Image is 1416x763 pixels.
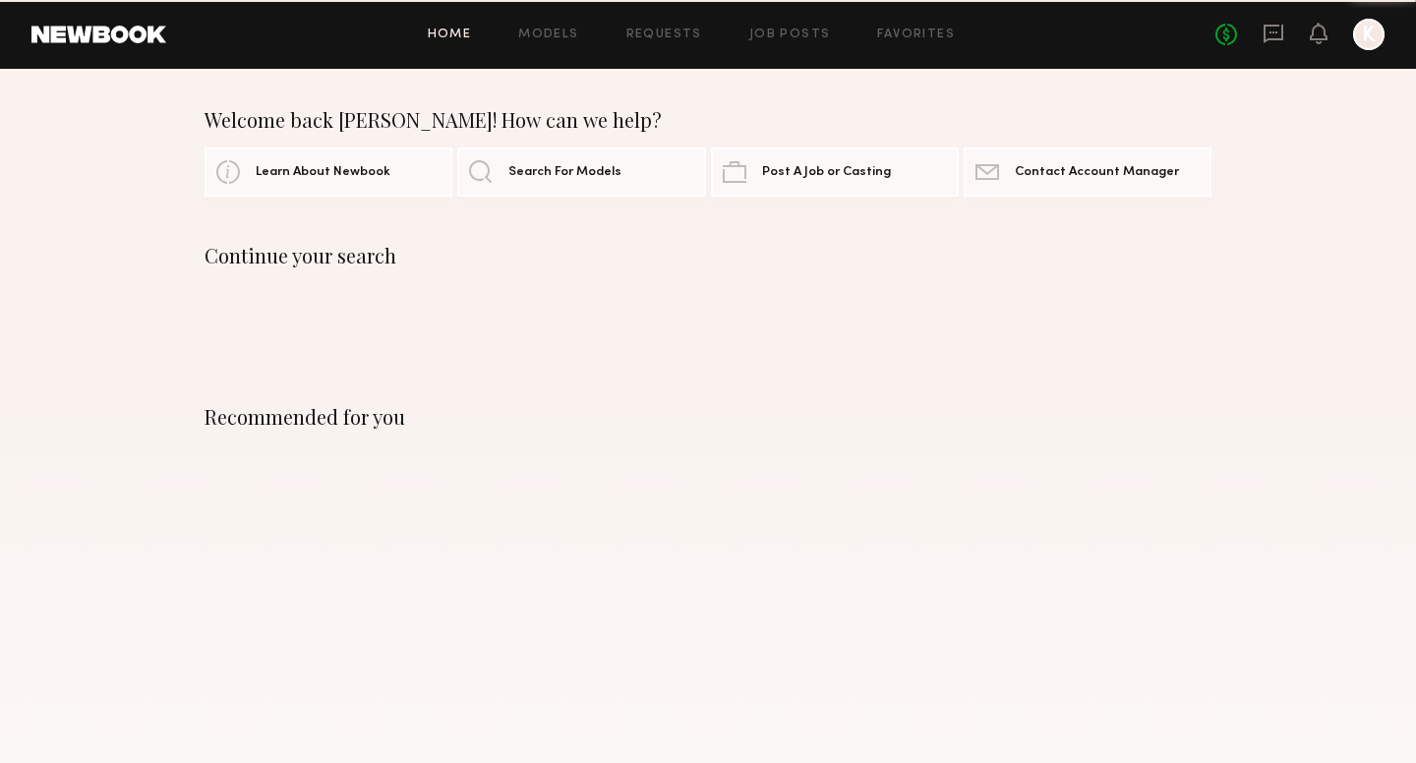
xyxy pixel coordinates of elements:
a: Learn About Newbook [205,147,452,197]
div: Welcome back [PERSON_NAME]! How can we help? [205,108,1211,132]
a: K [1353,19,1385,50]
span: Search For Models [508,166,621,179]
span: Post A Job or Casting [762,166,891,179]
a: Favorites [877,29,955,41]
div: Recommended for you [205,405,1211,429]
a: Home [428,29,472,41]
a: Models [518,29,578,41]
a: Job Posts [749,29,831,41]
a: Post A Job or Casting [711,147,959,197]
a: Requests [626,29,702,41]
a: Contact Account Manager [964,147,1211,197]
a: Search For Models [457,147,705,197]
span: Contact Account Manager [1015,166,1179,179]
span: Learn About Newbook [256,166,390,179]
div: Continue your search [205,244,1211,267]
